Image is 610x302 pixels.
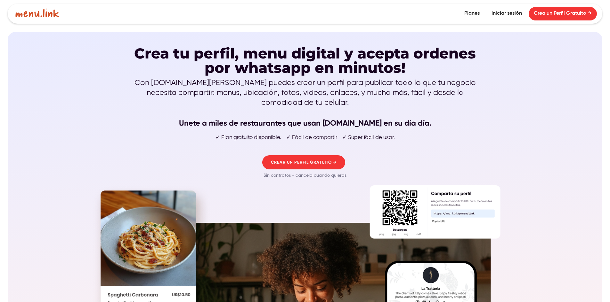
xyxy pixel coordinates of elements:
a: Planes [459,7,485,20]
a: Crea un Perfil Gratuito → [529,7,597,20]
p: Con [DOMAIN_NAME][PERSON_NAME] puedes crear un perfil para publicar todo lo que tu negocio necesi... [132,78,478,128]
a: Iniciar sesión [486,7,527,20]
a: CREAR UN PERFIL GRATUITO → [262,155,345,169]
p: ✓ Super fácil de usar. [342,134,395,141]
p: ✓ Plan gratuito disponible. [216,134,281,141]
p: Sin contratos - cancela cuando quieras [261,169,349,182]
strong: Unete a miles de restaurantes que usan [DOMAIN_NAME] en su día día. [179,118,431,128]
h1: Crea tu perfil, menu digital y acepta ordenes por whatsapp en minutos! [132,46,478,75]
p: ✓ Fácil de compartir [286,134,337,141]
